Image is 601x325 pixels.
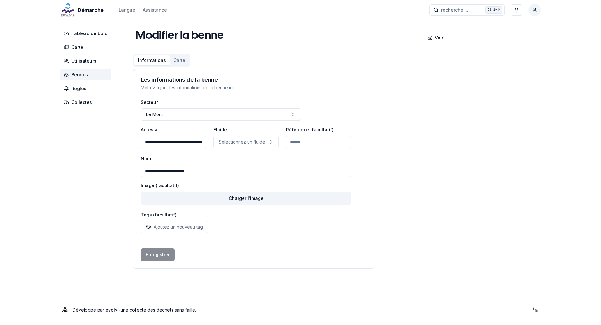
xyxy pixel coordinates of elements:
[60,28,114,39] a: Tableau de bord
[170,55,189,65] button: Carte
[71,99,92,105] span: Collectes
[71,72,88,78] span: Bennes
[141,221,208,233] button: Ajoutez un nouveau tag
[141,183,351,188] label: Image (facultatif)
[154,224,203,230] p: Ajoutez un nouveau tag
[60,55,114,67] a: Utilisateurs
[143,6,167,14] a: Assistance
[141,108,301,121] button: Le Mont
[141,212,177,217] label: Tags (facultatif)
[119,6,135,14] button: Langue
[119,7,135,13] div: Langue
[141,77,366,83] h3: Les informations de la benne
[136,30,224,42] h1: Modifier la benne
[60,305,70,315] img: Evoly Logo
[429,4,505,16] button: recherche ...Ctrl+K
[141,127,159,132] label: Adresse
[286,127,334,132] label: Référence (facultatif)
[78,6,104,14] span: Démarche
[213,127,227,132] label: Fluide
[422,28,538,44] a: Voir
[141,156,151,161] label: Nom
[435,35,443,41] p: Voir
[60,83,114,94] a: Règles
[60,69,114,80] a: Bennes
[141,99,158,105] label: Secteur
[219,139,265,145] p: Sélectionnez un fluide
[71,85,86,92] span: Règles
[73,306,196,314] p: Développé par - une collecte des déchets sans faille .
[60,6,106,14] a: Démarche
[141,192,351,205] button: Charger l'image
[71,30,108,37] span: Tableau de bord
[105,307,117,312] a: evoly
[71,58,96,64] span: Utilisateurs
[441,7,468,13] span: recherche ...
[60,42,114,53] a: Carte
[141,84,366,91] p: Mettez à jour les informations de la benne ici.
[71,44,83,50] span: Carte
[60,97,114,108] a: Collectes
[60,3,75,18] img: Démarche Logo
[134,55,170,65] button: Informations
